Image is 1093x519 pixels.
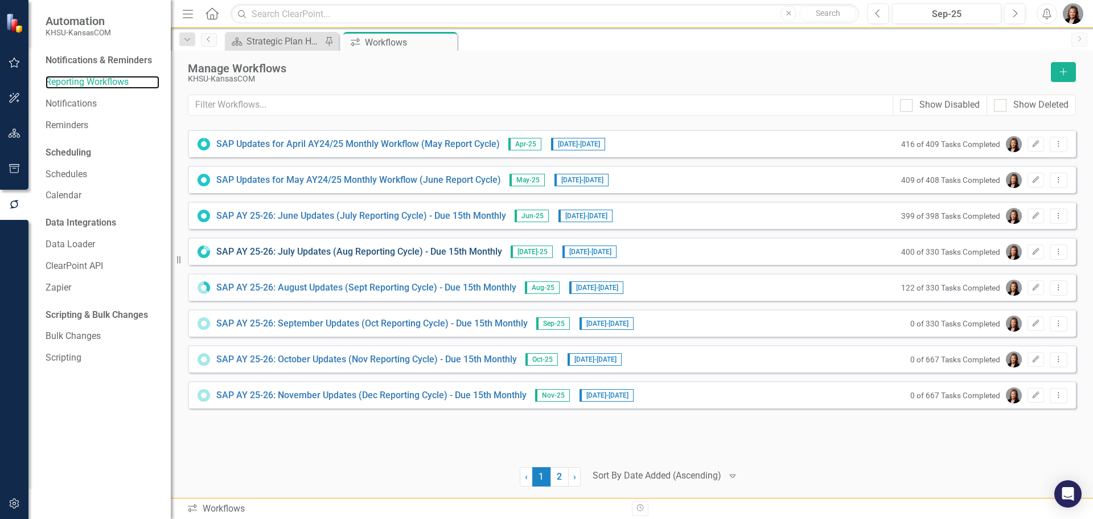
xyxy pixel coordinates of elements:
span: [DATE] - [DATE] [568,353,622,366]
a: ClearPoint API [46,260,159,273]
span: [DATE] - [DATE] [562,246,617,258]
a: SAP AY 25-26: August Updates (Sept Reporting Cycle) - Due 15th Monthly [216,281,516,295]
span: Automation [46,14,111,28]
div: KHSU-KansasCOM [188,75,1045,83]
div: Show Deleted [1013,99,1069,112]
div: Show Disabled [919,99,980,112]
a: SAP AY 25-26: June Updates (July Reporting Cycle) - Due 15th Monthly [216,210,506,223]
a: Scripting [46,352,159,365]
span: [DATE] - [DATE] [569,281,623,294]
div: Strategic Plan Home Page [246,34,322,48]
div: Data Integrations [46,216,116,230]
span: [DATE] - [DATE] [554,174,609,186]
span: [DATE] - [DATE] [558,210,613,222]
button: Sep-25 [892,3,1001,24]
small: 0 of 667 Tasks Completed [910,355,1000,364]
a: Bulk Changes [46,330,159,343]
small: 0 of 330 Tasks Completed [910,319,1000,328]
input: Filter Workflows... [188,95,893,116]
a: Zapier [46,281,159,295]
a: Data Loader [46,238,159,251]
a: SAP AY 25-26: November Updates (Dec Reporting Cycle) - Due 15th Monthly [216,389,527,402]
span: ‹ [525,471,528,482]
span: Sep-25 [536,317,570,330]
div: Notifications & Reminders [46,54,152,67]
small: 400 of 330 Tasks Completed [901,247,1000,256]
div: Scripting & Bulk Changes [46,309,148,322]
div: Workflows [187,502,623,516]
img: Crystal Varga [1006,136,1022,152]
img: Crystal Varga [1006,387,1022,403]
span: [DATE]-25 [511,246,553,258]
a: Reporting Workflows [46,76,159,89]
span: Jun-25 [515,210,549,222]
a: Strategic Plan Home Page [228,34,322,48]
small: 0 of 667 Tasks Completed [910,391,1000,400]
span: [DATE] - [DATE] [580,389,634,402]
img: Crystal Varga [1006,352,1022,367]
span: May-25 [509,174,545,186]
img: Crystal Varga [1006,316,1022,332]
div: Open Intercom Messenger [1054,480,1082,508]
span: [DATE] - [DATE] [580,317,634,330]
a: SAP AY 25-26: September Updates (Oct Reporting Cycle) - Due 15th Monthly [216,317,528,330]
a: SAP AY 25-26: October Updates (Nov Reporting Cycle) - Due 15th Monthly [216,353,517,366]
div: Sep-25 [896,7,997,21]
input: Search ClearPoint... [231,4,859,24]
img: Crystal Varga [1063,3,1083,24]
a: Notifications [46,97,159,111]
img: ClearPoint Strategy [5,12,26,33]
small: KHSU-KansasCOM [46,28,111,37]
small: 122 of 330 Tasks Completed [901,283,1000,292]
a: SAP Updates for May AY24/25 Monthly Workflow (June Report Cycle) [216,174,501,187]
span: [DATE] - [DATE] [551,138,605,150]
span: Aug-25 [525,281,560,294]
div: Manage Workflows [188,62,1045,75]
img: Crystal Varga [1006,244,1022,260]
div: Workflows [365,35,454,50]
img: Crystal Varga [1006,280,1022,296]
span: 1 [532,467,550,487]
a: 2 [550,467,569,487]
small: 416 of 409 Tasks Completed [901,140,1000,149]
a: Schedules [46,168,159,181]
span: Search [816,9,840,18]
span: Nov-25 [535,389,570,402]
a: SAP AY 25-26: July Updates (Aug Reporting Cycle) - Due 15th Monthly [216,246,502,259]
div: Scheduling [46,146,91,160]
a: SAP Updates for April AY24/25 Monthly Workflow (May Report Cycle) [216,138,500,151]
img: Crystal Varga [1006,172,1022,188]
a: Calendar [46,189,159,202]
button: Search [799,6,856,22]
span: › [573,471,576,482]
small: 409 of 408 Tasks Completed [901,175,1000,185]
span: Apr-25 [508,138,541,150]
a: Reminders [46,119,159,132]
span: Oct-25 [525,353,558,366]
img: Crystal Varga [1006,208,1022,224]
small: 399 of 398 Tasks Completed [901,211,1000,220]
